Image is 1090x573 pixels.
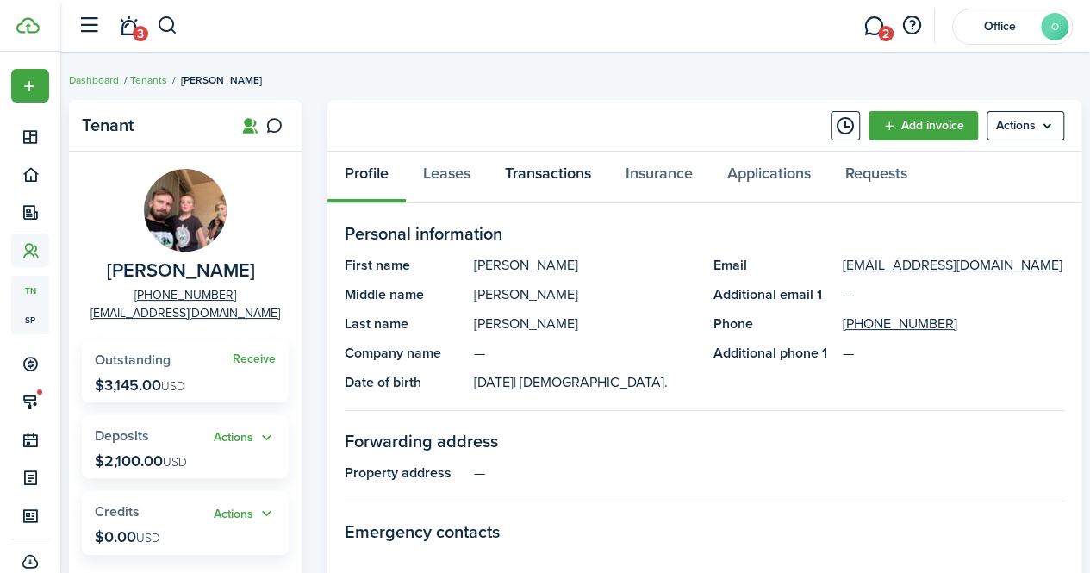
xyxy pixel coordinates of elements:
[214,504,276,524] button: Actions
[112,4,145,48] a: Notifications
[965,21,1034,33] span: Office
[345,221,1064,246] panel-main-section-title: Personal information
[897,11,926,40] button: Open resource center
[144,169,227,252] img: David Solberg
[161,377,185,395] span: USD
[828,152,925,203] a: Requests
[163,453,187,471] span: USD
[345,255,465,276] panel-main-title: First name
[987,111,1064,140] button: Open menu
[831,111,860,140] button: Timeline
[474,284,696,305] panel-main-description: [PERSON_NAME]
[11,69,49,103] button: Open menu
[1041,13,1068,40] avatar-text: O
[345,314,465,334] panel-main-title: Last name
[987,111,1064,140] menu-btn: Actions
[345,463,465,483] panel-main-title: Property address
[95,501,140,521] span: Credits
[233,352,276,366] a: Receive
[843,314,957,334] a: [PHONE_NUMBER]
[130,72,167,88] a: Tenants
[95,528,160,545] p: $0.00
[95,377,185,394] p: $3,145.00
[181,72,262,88] span: [PERSON_NAME]
[345,372,465,393] panel-main-title: Date of birth
[72,9,105,42] button: Open sidebar
[843,255,1062,276] a: [EMAIL_ADDRESS][DOMAIN_NAME]
[214,428,276,448] button: Actions
[713,255,834,276] panel-main-title: Email
[11,276,49,305] a: tn
[713,314,834,334] panel-main-title: Phone
[878,26,894,41] span: 2
[406,152,488,203] a: Leases
[345,284,465,305] panel-main-title: Middle name
[133,26,148,41] span: 3
[474,372,696,393] panel-main-description: [DATE]
[713,343,834,364] panel-main-title: Additional phone 1
[95,426,149,445] span: Deposits
[134,286,236,304] a: [PHONE_NUMBER]
[69,72,119,88] a: Dashboard
[345,343,465,364] panel-main-title: Company name
[90,304,280,322] a: [EMAIL_ADDRESS][DOMAIN_NAME]
[136,529,160,547] span: USD
[608,152,710,203] a: Insurance
[713,284,834,305] panel-main-title: Additional email 1
[95,452,187,470] p: $2,100.00
[857,4,890,48] a: Messaging
[488,152,608,203] a: Transactions
[82,115,220,135] panel-main-title: Tenant
[474,463,1064,483] panel-main-description: —
[345,428,1064,454] panel-main-section-title: Forwarding address
[514,372,668,392] span: | [DEMOGRAPHIC_DATA].
[214,504,276,524] button: Open menu
[107,260,255,282] span: David Solberg
[474,343,696,364] panel-main-description: —
[345,519,1064,545] panel-main-section-title: Emergency contacts
[474,314,696,334] panel-main-description: [PERSON_NAME]
[869,111,978,140] a: Add invoice
[95,350,171,370] span: Outstanding
[214,428,276,448] button: Open menu
[16,17,40,34] img: TenantCloud
[11,305,49,334] a: sp
[474,255,696,276] panel-main-description: [PERSON_NAME]
[710,152,828,203] a: Applications
[157,11,178,40] button: Search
